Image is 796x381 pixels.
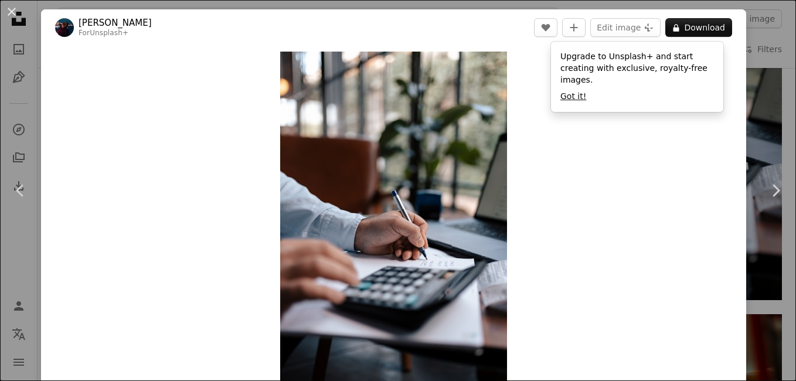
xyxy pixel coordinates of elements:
[90,29,128,37] a: Unsplash+
[560,91,586,103] button: Got it!
[534,18,557,37] button: Like
[55,18,74,37] img: Go to Mohamed hamdi's profile
[562,18,586,37] button: Add to Collection
[551,42,723,112] div: Upgrade to Unsplash+ and start creating with exclusive, royalty-free images.
[79,29,152,38] div: For
[79,17,152,29] a: [PERSON_NAME]
[590,18,661,37] button: Edit image
[755,134,796,247] a: Next
[665,18,732,37] button: Download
